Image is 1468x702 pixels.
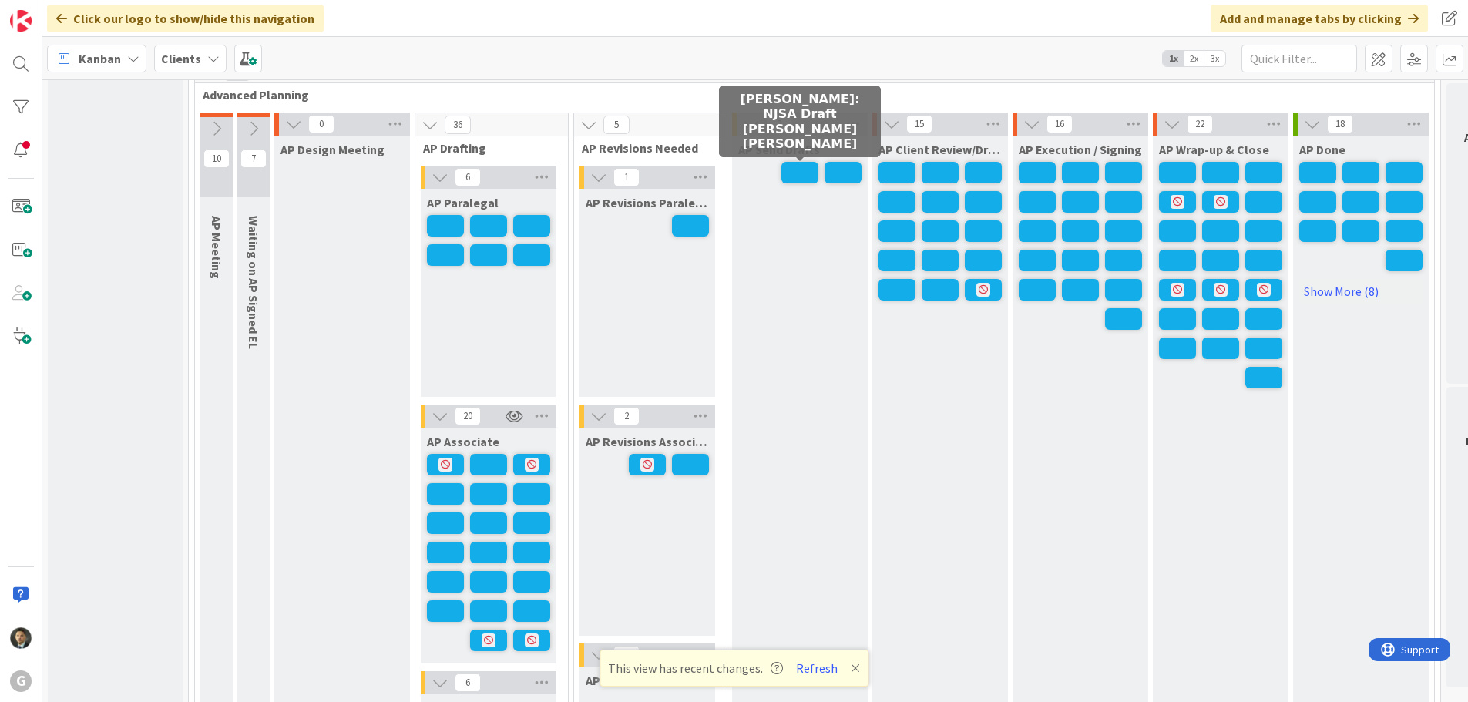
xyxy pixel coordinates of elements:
[1299,142,1345,157] span: AP Done
[445,116,471,134] span: 36
[423,140,549,156] span: AP Drafting
[1184,51,1204,66] span: 2x
[586,673,701,688] span: AP Revisions Partner
[725,92,875,151] h5: [PERSON_NAME]: NJSA Draft [PERSON_NAME] [PERSON_NAME]
[878,142,1002,157] span: AP Client Review/Draft Review Meeting
[455,673,481,692] span: 6
[613,168,640,186] span: 1
[246,216,261,349] span: Waiting on AP Signed EL
[1163,51,1184,66] span: 1x
[203,87,1415,102] span: Advanced Planning
[586,434,709,449] span: AP Revisions Associate
[1159,142,1269,157] span: AP Wrap-up & Close
[10,10,32,32] img: Visit kanbanzone.com
[10,670,32,692] div: G
[608,659,783,677] span: This view has recent changes.
[613,646,640,664] span: 0
[906,115,932,133] span: 15
[1211,5,1428,32] div: Add and manage tabs by clicking
[582,140,707,156] span: AP Revisions Needed
[603,116,630,134] span: 5
[1241,45,1357,72] input: Quick Filter...
[203,149,230,168] span: 10
[32,2,70,21] span: Support
[240,149,267,168] span: 7
[1204,51,1225,66] span: 3x
[47,5,324,32] div: Click our logo to show/hide this navigation
[613,407,640,425] span: 2
[427,195,499,210] span: AP Paralegal
[1327,115,1353,133] span: 18
[1046,115,1073,133] span: 16
[308,115,334,133] span: 0
[79,49,121,68] span: Kanban
[455,407,481,425] span: 20
[1299,279,1423,304] a: Show More (8)
[427,434,499,449] span: AP Associate
[791,658,843,678] button: Refresh
[1187,115,1213,133] span: 22
[1019,142,1142,157] span: AP Execution / Signing
[10,627,32,649] img: CG
[586,195,709,210] span: AP Revisions Paralegal
[209,216,224,279] span: AP Meeting
[280,142,385,157] span: AP Design Meeting
[161,51,201,66] b: Clients
[455,168,481,186] span: 6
